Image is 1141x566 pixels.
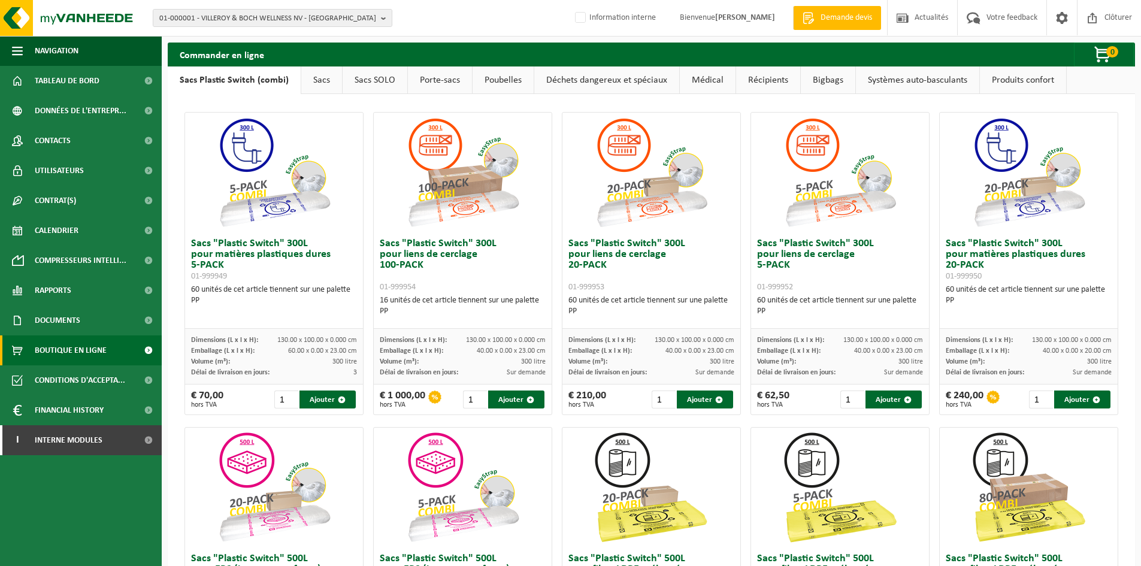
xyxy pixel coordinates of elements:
[463,391,488,408] input: 1
[780,113,900,232] img: 01-999952
[35,365,125,395] span: Conditions d'accepta...
[568,238,734,292] h3: Sacs "Plastic Switch" 300L pour liens de cerclage 20-PACK
[380,295,546,317] div: 16 unités de cet article tiennent sur une palette
[332,358,357,365] span: 300 litre
[568,347,632,355] span: Emballage (L x l x H):
[655,337,734,344] span: 130.00 x 100.00 x 0.000 cm
[757,337,824,344] span: Dimensions (L x l x H):
[477,347,546,355] span: 40.00 x 0.00 x 23.00 cm
[677,391,733,408] button: Ajouter
[592,113,712,232] img: 01-999953
[843,337,923,344] span: 130.00 x 100.00 x 0.000 cm
[946,238,1112,282] h3: Sacs "Plastic Switch" 300L pour matières plastiques dures 20-PACK
[35,335,107,365] span: Boutique en ligne
[380,401,425,408] span: hors TVA
[884,369,923,376] span: Sur demande
[466,337,546,344] span: 130.00 x 100.00 x 0.000 cm
[214,428,334,547] img: 01-999956
[35,425,102,455] span: Interne modules
[801,66,855,94] a: Bigbags
[757,283,793,292] span: 01-999952
[854,347,923,355] span: 40.00 x 0.00 x 23.00 cm
[168,66,301,94] a: Sacs Plastic Switch (combi)
[946,347,1009,355] span: Emballage (L x l x H):
[793,6,881,30] a: Demande devis
[946,391,983,408] div: € 240,00
[946,401,983,408] span: hors TVA
[568,283,604,292] span: 01-999953
[1106,46,1118,57] span: 0
[969,113,1089,232] img: 01-999950
[507,369,546,376] span: Sur demande
[1032,337,1112,344] span: 130.00 x 100.00 x 0.000 cm
[715,13,775,22] strong: [PERSON_NAME]
[898,358,923,365] span: 300 litre
[568,337,635,344] span: Dimensions (L x l x H):
[35,36,78,66] span: Navigation
[980,66,1066,94] a: Produits confort
[35,186,76,216] span: Contrat(s)
[380,283,416,292] span: 01-999954
[568,391,606,408] div: € 210,00
[757,306,923,317] div: PP
[191,337,258,344] span: Dimensions (L x l x H):
[35,216,78,246] span: Calendrier
[380,238,546,292] h3: Sacs "Plastic Switch" 300L pour liens de cerclage 100-PACK
[343,66,407,94] a: Sacs SOLO
[946,358,985,365] span: Volume (m³):
[191,369,270,376] span: Délai de livraison en jours:
[1087,358,1112,365] span: 300 litre
[473,66,534,94] a: Poubelles
[969,428,1089,547] img: 01-999968
[568,295,734,317] div: 60 unités de cet article tiennent sur une palette
[35,246,126,276] span: Compresseurs intelli...
[277,337,357,344] span: 130.00 x 100.00 x 0.000 cm
[1043,347,1112,355] span: 40.00 x 0.00 x 20.00 cm
[35,156,84,186] span: Utilisateurs
[780,428,900,547] img: 01-999963
[191,284,357,306] div: 60 unités de cet article tiennent sur une palette
[736,66,800,94] a: Récipients
[403,113,523,232] img: 01-999954
[568,306,734,317] div: PP
[488,391,544,408] button: Ajouter
[695,369,734,376] span: Sur demande
[840,391,865,408] input: 1
[299,391,356,408] button: Ajouter
[568,358,607,365] span: Volume (m³):
[757,391,789,408] div: € 62,50
[946,284,1112,306] div: 60 unités de cet article tiennent sur une palette
[1074,43,1134,66] button: 0
[288,347,357,355] span: 60.00 x 0.00 x 23.00 cm
[408,66,472,94] a: Porte-sacs
[573,9,656,27] label: Information interne
[191,238,357,282] h3: Sacs "Plastic Switch" 300L pour matières plastiques dures 5-PACK
[191,391,223,408] div: € 70,00
[592,428,712,547] img: 01-999964
[301,66,342,94] a: Sacs
[652,391,676,408] input: 1
[159,10,376,28] span: 01-000001 - VILLEROY & BOCH WELLNESS NV - [GEOGRAPHIC_DATA]
[191,347,255,355] span: Emballage (L x l x H):
[757,401,789,408] span: hors TVA
[757,358,796,365] span: Volume (m³):
[680,66,736,94] a: Médical
[946,337,1013,344] span: Dimensions (L x l x H):
[35,126,71,156] span: Contacts
[380,369,458,376] span: Délai de livraison en jours:
[403,428,523,547] img: 01-999955
[35,305,80,335] span: Documents
[1029,391,1054,408] input: 1
[380,347,443,355] span: Emballage (L x l x H):
[380,337,447,344] span: Dimensions (L x l x H):
[153,9,392,27] button: 01-000001 - VILLEROY & BOCH WELLNESS NV - [GEOGRAPHIC_DATA]
[214,113,334,232] img: 01-999949
[35,66,99,96] span: Tableau de bord
[1073,369,1112,376] span: Sur demande
[12,425,23,455] span: I
[274,391,299,408] input: 1
[757,295,923,317] div: 60 unités de cet article tiennent sur une palette
[757,369,836,376] span: Délai de livraison en jours:
[191,358,230,365] span: Volume (m³):
[380,358,419,365] span: Volume (m³):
